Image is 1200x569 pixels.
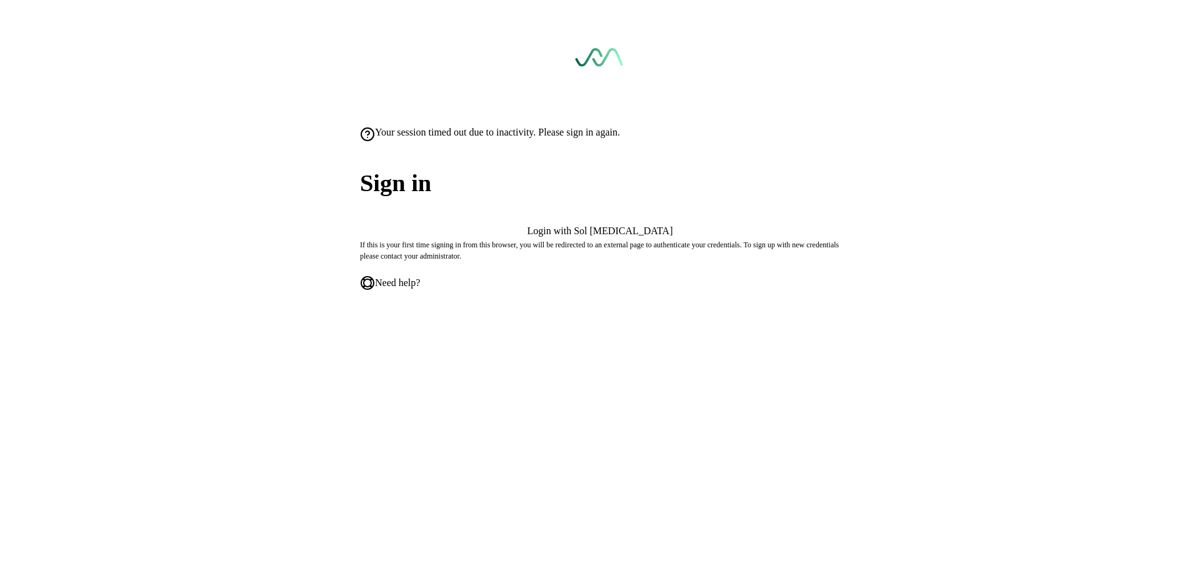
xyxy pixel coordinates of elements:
img: See-Mode Logo [575,48,625,79]
a: Go to sign in [575,48,625,79]
span: If this is your first time signing in from this browser, you will be redirected to an external pa... [360,240,839,260]
a: Need help? [360,275,420,290]
button: Login with Sol [MEDICAL_DATA] [360,225,840,237]
span: Your session timed out due to inactivity. Please sign in again. [375,127,620,138]
span: Sign in [360,166,840,202]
